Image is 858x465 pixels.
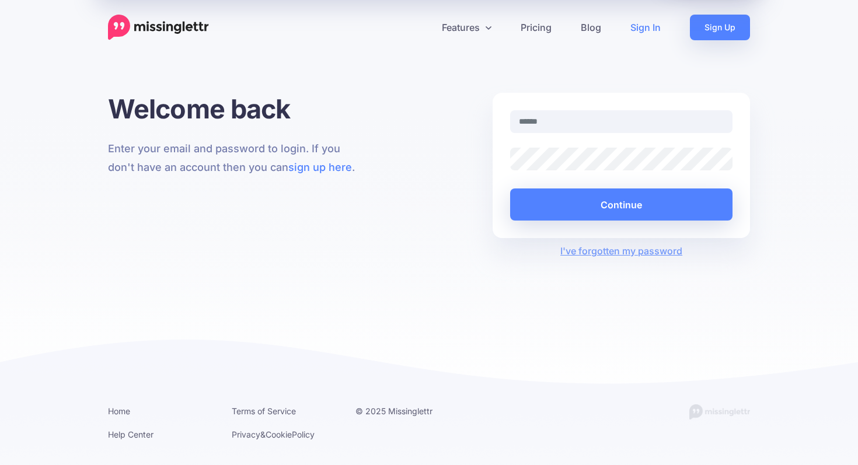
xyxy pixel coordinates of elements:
button: Continue [510,188,733,221]
a: Pricing [506,15,566,40]
a: Terms of Service [232,406,296,416]
a: sign up here [288,161,352,173]
a: Sign In [616,15,675,40]
a: Sign Up [690,15,750,40]
a: Blog [566,15,616,40]
li: © 2025 Missinglettr [355,404,462,418]
p: Enter your email and password to login. If you don't have an account then you can . [108,139,365,177]
a: I've forgotten my password [560,245,682,257]
a: Home [108,406,130,416]
h1: Welcome back [108,93,365,125]
li: & Policy [232,427,338,442]
a: Privacy [232,429,260,439]
a: Features [427,15,506,40]
a: Help Center [108,429,154,439]
a: Cookie [266,429,292,439]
